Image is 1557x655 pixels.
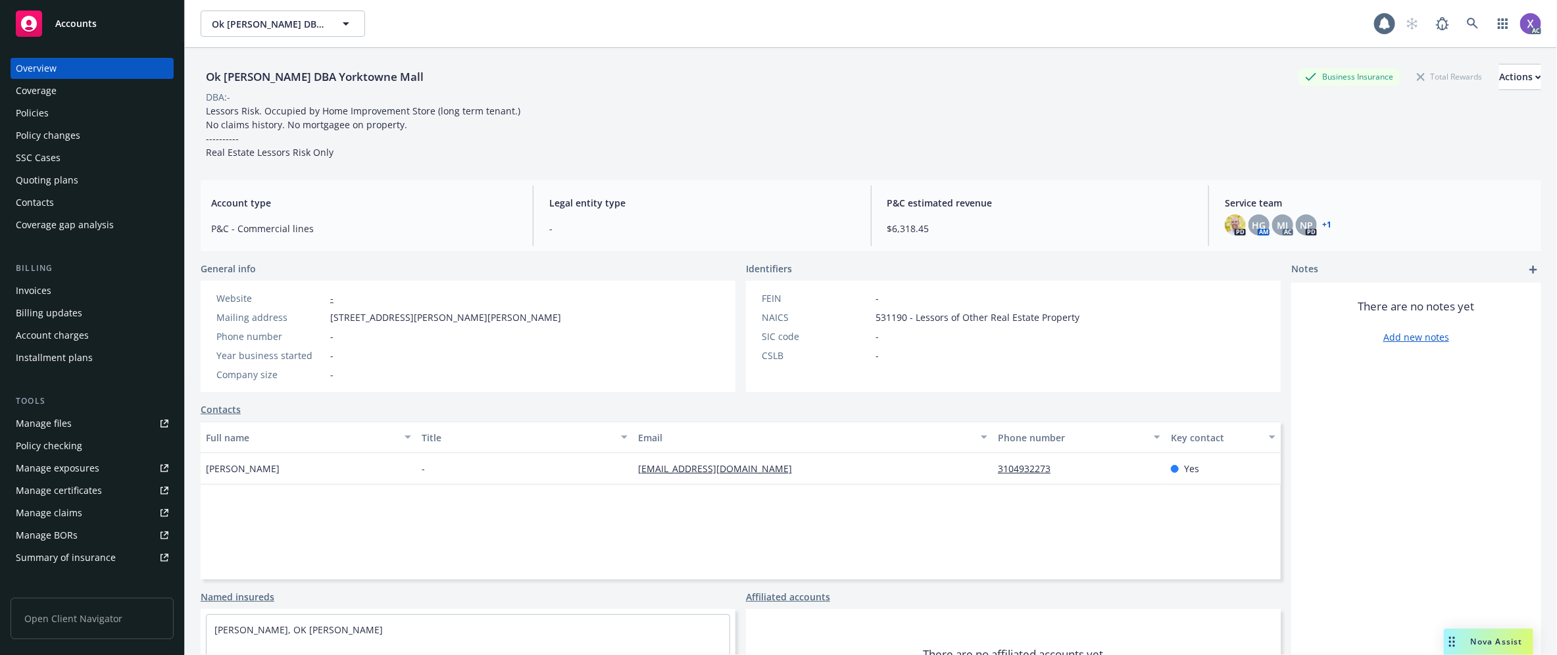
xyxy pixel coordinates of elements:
div: DBA: - [206,90,230,104]
div: Summary of insurance [16,547,116,568]
a: Policy changes [11,125,174,146]
span: Manage exposures [11,458,174,479]
span: HG [1252,218,1266,232]
div: Overview [16,58,57,79]
span: - [876,349,879,362]
a: Manage certificates [11,480,174,501]
span: - [876,291,879,305]
div: Phone number [998,431,1146,445]
a: [EMAIL_ADDRESS][DOMAIN_NAME] [638,462,803,475]
a: Policy checking [11,435,174,456]
div: Manage certificates [16,480,102,501]
span: Identifiers [746,262,792,276]
div: Billing [11,262,174,275]
button: Full name [201,422,416,453]
div: Manage claims [16,502,82,523]
div: Email [638,431,973,445]
div: NAICS [762,310,870,324]
span: Legal entity type [549,196,855,210]
span: NP [1300,218,1313,232]
span: Yes [1184,462,1199,475]
img: photo [1520,13,1541,34]
a: Invoices [11,280,174,301]
a: Manage BORs [11,525,174,546]
div: Coverage [16,80,57,101]
span: Lessors Risk. Occupied by Home Improvement Store (long term tenant.) No claims history. No mortga... [206,105,520,158]
a: Add new notes [1383,330,1449,344]
span: 531190 - Lessors of Other Real Estate Property [876,310,1079,324]
a: 3104932273 [998,462,1061,475]
button: Ok [PERSON_NAME] DBA Yorktowne Mall [201,11,365,37]
a: Contacts [11,192,174,213]
span: - [549,222,855,235]
div: Policy changes [16,125,80,146]
div: Manage BORs [16,525,78,546]
div: Invoices [16,280,51,301]
button: Phone number [993,422,1166,453]
a: Billing updates [11,303,174,324]
span: [PERSON_NAME] [206,462,280,475]
span: Ok [PERSON_NAME] DBA Yorktowne Mall [212,17,326,31]
div: Mailing address [216,310,325,324]
div: Manage exposures [16,458,99,479]
button: Nova Assist [1444,629,1533,655]
a: Start snowing [1399,11,1425,37]
span: There are no notes yet [1358,299,1475,314]
a: add [1525,262,1541,278]
div: Website [216,291,325,305]
a: Switch app [1490,11,1516,37]
span: P&C - Commercial lines [211,222,517,235]
a: Summary of insurance [11,547,174,568]
div: Year business started [216,349,325,362]
button: Actions [1499,64,1541,90]
span: MJ [1277,218,1289,232]
div: Ok [PERSON_NAME] DBA Yorktowne Mall [201,68,429,85]
span: - [330,368,334,381]
div: Account charges [16,325,89,346]
span: Notes [1291,262,1318,278]
a: Policies [11,103,174,124]
span: $6,318.45 [887,222,1193,235]
a: Overview [11,58,174,79]
button: Key contact [1166,422,1281,453]
span: - [330,349,334,362]
span: [STREET_ADDRESS][PERSON_NAME][PERSON_NAME] [330,310,561,324]
button: Email [633,422,993,453]
div: Policies [16,103,49,124]
div: SIC code [762,329,870,343]
a: Quoting plans [11,170,174,191]
a: Contacts [201,402,241,416]
span: Open Client Navigator [11,598,174,639]
div: Company size [216,368,325,381]
a: SSC Cases [11,147,174,168]
div: Drag to move [1444,629,1460,655]
span: Nova Assist [1471,636,1523,647]
a: [PERSON_NAME], OK [PERSON_NAME] [214,623,383,636]
div: Total Rewards [1410,68,1489,85]
a: Report a Bug [1429,11,1456,37]
a: Manage files [11,413,174,434]
div: Key contact [1171,431,1261,445]
div: Quoting plans [16,170,78,191]
div: Title [422,431,612,445]
div: Coverage gap analysis [16,214,114,235]
span: - [876,329,879,343]
div: Billing updates [16,303,82,324]
a: Coverage [11,80,174,101]
img: photo [1225,214,1246,235]
div: Actions [1499,64,1541,89]
div: CSLB [762,349,870,362]
span: Service team [1225,196,1531,210]
div: Full name [206,431,397,445]
div: Policy checking [16,435,82,456]
a: Account charges [11,325,174,346]
div: Phone number [216,329,325,343]
a: Named insureds [201,590,274,604]
a: +1 [1322,221,1331,229]
div: Installment plans [16,347,93,368]
div: Tools [11,395,174,408]
a: Search [1460,11,1486,37]
a: Coverage gap analysis [11,214,174,235]
a: Installment plans [11,347,174,368]
div: Contacts [16,192,54,213]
